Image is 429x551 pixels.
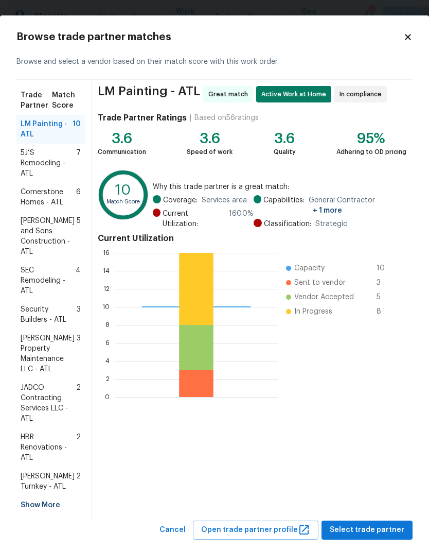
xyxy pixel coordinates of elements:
[105,340,110,346] text: 6
[21,383,76,424] span: JADCO Contracting Services LLC - ATL
[263,195,305,216] span: Capabilities:
[21,216,77,257] span: [PERSON_NAME] and Sons Construction - ATL
[187,113,194,123] div: |
[229,209,254,229] span: 160.0 %
[103,268,110,274] text: 14
[155,521,190,540] button: Cancel
[76,148,81,179] span: 7
[159,524,186,537] span: Cancel
[52,90,81,111] span: Match Score
[294,278,346,288] span: Sent to vendor
[274,147,296,157] div: Quality
[163,209,224,229] span: Current Utilization:
[321,521,413,540] button: Select trade partner
[76,383,81,424] span: 2
[16,44,413,80] div: Browse and select a vendor based on their match score with this work order.
[208,89,252,99] span: Great match
[98,133,146,144] div: 3.6
[330,524,404,537] span: Select trade partner
[21,265,76,296] span: SEC Remodeling - ATL
[106,376,110,382] text: 2
[377,292,393,302] span: 5
[98,233,406,244] h4: Current Utilization
[76,265,81,296] span: 4
[76,187,81,208] span: 6
[98,113,187,123] h4: Trade Partner Ratings
[77,304,81,325] span: 3
[309,195,406,216] span: General Contractor
[187,133,233,144] div: 3.6
[336,133,406,144] div: 95%
[264,219,311,229] span: Classification:
[73,119,81,140] span: 10
[21,333,77,374] span: [PERSON_NAME] Property Maintenance LLC - ATL
[187,147,233,157] div: Speed of work
[105,394,110,400] text: 0
[21,432,76,463] span: HBR Renovations - ATL
[21,471,76,492] span: [PERSON_NAME] Turnkey - ATL
[294,306,332,317] span: In Progress
[21,187,76,208] span: Cornerstone Homes - ATL
[76,432,81,463] span: 2
[106,199,140,204] text: Match Score
[193,521,318,540] button: Open trade partner profile
[21,148,76,179] span: 5J’S Remodeling - ATL
[336,147,406,157] div: Adhering to OD pricing
[294,292,354,302] span: Vendor Accepted
[294,263,325,273] span: Capacity
[21,90,52,111] span: Trade Partner
[21,119,73,140] span: LM Painting - ATL
[21,304,77,325] span: Security Builders - ATL
[103,286,110,292] text: 12
[377,263,393,273] span: 10
[103,250,110,256] text: 16
[16,32,403,42] h2: Browse trade partner matches
[163,195,198,205] span: Coverage:
[16,496,85,514] div: Show More
[98,147,146,157] div: Communication
[274,133,296,144] div: 3.6
[98,86,200,102] span: LM Painting - ATL
[377,306,393,317] span: 8
[105,322,110,328] text: 8
[201,524,310,537] span: Open trade partner profile
[313,207,342,214] span: + 1 more
[77,333,81,374] span: 3
[202,195,247,205] span: Services area
[261,89,330,99] span: Active Work at Home
[153,182,406,192] span: Why this trade partner is a great match:
[102,304,110,310] text: 10
[194,113,259,123] div: Based on 56 ratings
[115,183,131,197] text: 10
[377,278,393,288] span: 3
[76,471,81,492] span: 2
[77,216,81,257] span: 5
[315,219,347,229] span: Strategic
[339,89,386,99] span: In compliance
[105,358,110,364] text: 4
